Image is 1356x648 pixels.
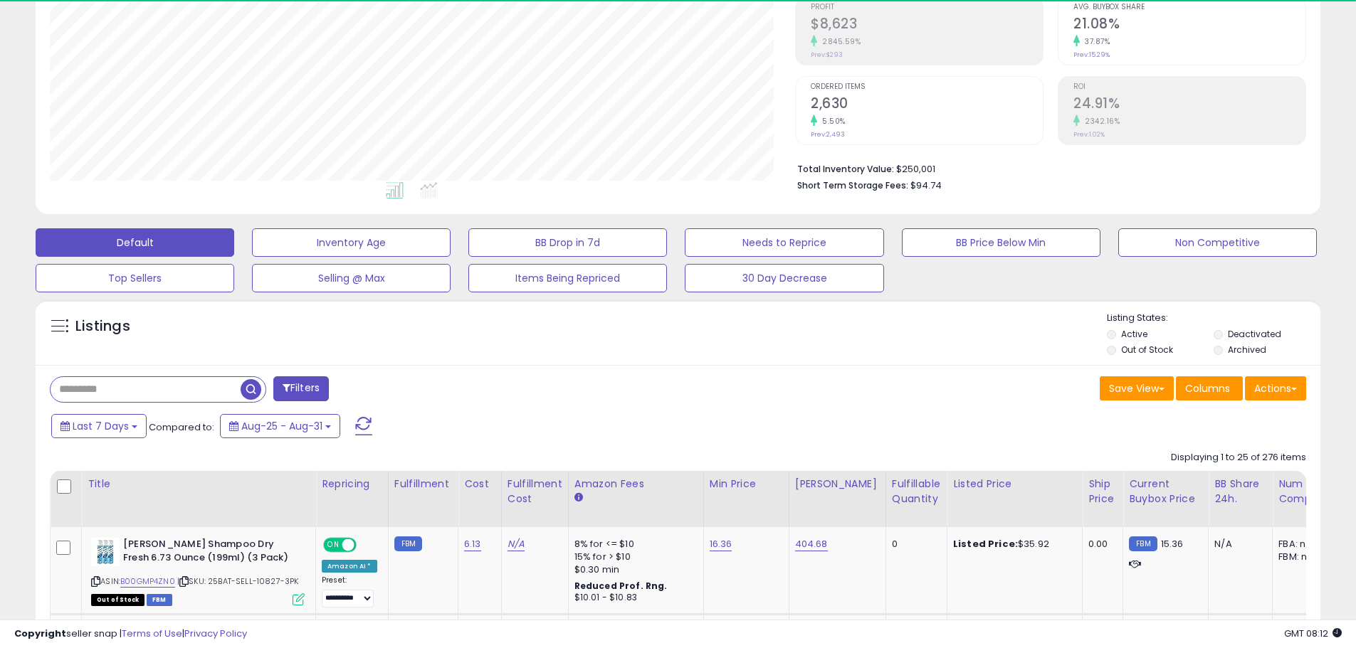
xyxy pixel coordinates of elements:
span: Profit [811,4,1043,11]
a: Privacy Policy [184,627,247,640]
small: Prev: 2,493 [811,130,845,139]
small: Prev: 1.02% [1073,130,1105,139]
button: Aug-25 - Aug-31 [220,414,340,438]
span: OFF [354,539,377,551]
button: Items Being Repriced [468,264,667,292]
div: FBA: n/a [1278,538,1325,551]
span: FBM [147,594,172,606]
div: ASIN: [91,538,305,604]
h2: 21.08% [1073,16,1305,35]
span: Avg. Buybox Share [1073,4,1305,11]
small: FBM [1129,536,1157,551]
button: Columns [1176,376,1243,400]
small: Amazon Fees. [574,492,583,504]
div: seller snap | | [14,627,247,641]
div: $0.30 min [574,563,693,576]
div: Fulfillable Quantity [892,477,941,506]
b: Reduced Prof. Rng. [574,580,668,592]
div: BB Share 24h. [1214,477,1266,506]
div: Ship Price [1088,477,1117,506]
small: 5.50% [817,116,846,127]
button: Save View [1100,376,1174,400]
label: Active [1121,328,1147,340]
span: Compared to: [149,420,214,434]
button: Filters [273,376,329,401]
small: FBM [394,536,422,551]
div: Preset: [322,575,377,607]
span: | SKU: 25BAT-SELL-10827-3PK [177,575,299,587]
a: 6.13 [464,537,481,551]
div: FBM: n/a [1278,551,1325,563]
small: Prev: $293 [811,51,843,59]
div: Fulfillment [394,477,452,492]
span: Ordered Items [811,83,1043,91]
div: 0.00 [1088,538,1112,551]
button: Needs to Reprice [685,228,883,257]
span: Aug-25 - Aug-31 [241,419,322,433]
button: Actions [1245,376,1306,400]
button: Selling @ Max [252,264,451,292]
div: N/A [1214,538,1261,551]
small: 37.87% [1080,36,1110,47]
a: 16.36 [710,537,732,551]
h2: 24.91% [1073,95,1305,115]
div: Displaying 1 to 25 of 276 items [1171,451,1306,464]
div: Fulfillment Cost [508,477,562,506]
button: Inventory Age [252,228,451,257]
label: Out of Stock [1121,344,1173,356]
div: 15% for > $10 [574,551,693,563]
div: Min Price [710,477,783,492]
a: Terms of Use [122,627,182,640]
label: Archived [1228,344,1266,356]
label: Deactivated [1228,328,1281,340]
span: Last 7 Days [73,419,129,433]
div: 8% for <= $10 [574,538,693,551]
span: 15.36 [1161,537,1184,551]
b: [PERSON_NAME] Shampoo Dry Fresh 6.73 Ounce (199ml) (3 Pack) [123,538,296,568]
a: N/A [508,537,525,551]
button: 30 Day Decrease [685,264,883,292]
small: 2342.16% [1080,116,1120,127]
div: [PERSON_NAME] [795,477,880,492]
div: Cost [464,477,495,492]
div: Listed Price [953,477,1076,492]
a: B00GMP4ZN0 [120,575,175,588]
span: ROI [1073,83,1305,91]
span: 2025-09-8 08:12 GMT [1284,627,1342,640]
div: 0 [892,538,936,551]
div: Amazon Fees [574,477,698,492]
div: Current Buybox Price [1129,477,1202,506]
button: Default [36,228,234,257]
a: 404.68 [795,537,828,551]
b: Total Inventory Value: [797,163,894,175]
li: $250,001 [797,159,1295,176]
span: ON [325,539,342,551]
div: $10.01 - $10.83 [574,592,693,604]
button: BB Drop in 7d [468,228,667,257]
small: 2845.59% [817,36,861,47]
div: Num of Comp. [1278,477,1330,506]
button: Top Sellers [36,264,234,292]
p: Listing States: [1107,312,1320,325]
button: BB Price Below Min [902,228,1100,257]
div: Amazon AI * [322,560,377,573]
button: Last 7 Days [51,414,147,438]
small: Prev: 15.29% [1073,51,1110,59]
img: 51C9sFpjj0L._SL40_.jpg [91,538,120,566]
div: $35.92 [953,538,1071,551]
span: All listings that are currently out of stock and unavailable for purchase on Amazon [91,594,144,606]
span: $94.74 [910,179,942,192]
h2: 2,630 [811,95,1043,115]
h2: $8,623 [811,16,1043,35]
span: Columns [1185,381,1230,395]
strong: Copyright [14,627,66,640]
div: Title [88,477,310,492]
b: Short Term Storage Fees: [797,179,908,191]
h5: Listings [75,317,130,336]
div: Repricing [322,477,382,492]
b: Listed Price: [953,537,1018,551]
button: Non Competitive [1118,228,1317,257]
